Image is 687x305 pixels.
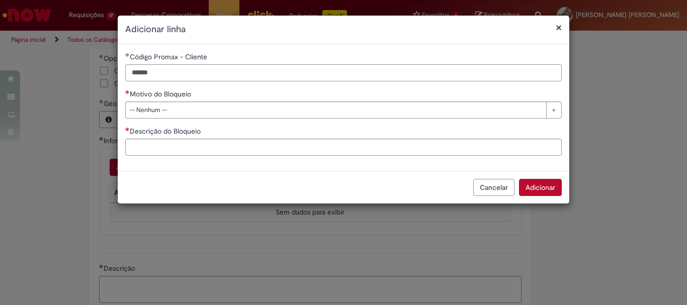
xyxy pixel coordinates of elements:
span: Necessários [125,127,130,131]
button: Adicionar [519,179,562,196]
span: -- Nenhum -- [130,102,541,118]
span: Código Promax - Cliente [130,52,209,61]
span: Descrição do Bloqueio [130,127,203,136]
span: Obrigatório Preenchido [125,53,130,57]
input: Descrição do Bloqueio [125,139,562,156]
button: Fechar modal [556,22,562,33]
span: Motivo do Bloqueio [130,89,193,98]
h2: Adicionar linha [125,23,562,36]
input: Código Promax - Cliente [125,64,562,81]
button: Cancelar [473,179,514,196]
span: Necessários [125,90,130,94]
